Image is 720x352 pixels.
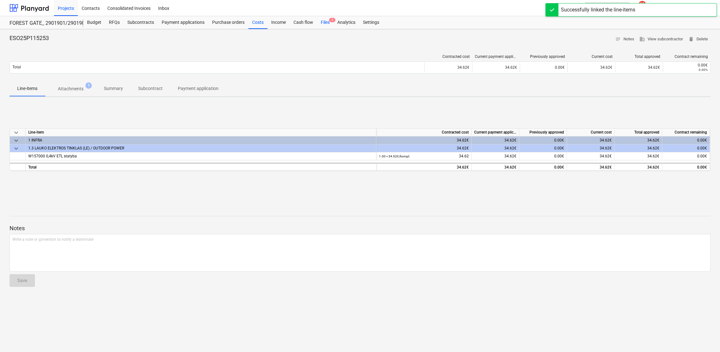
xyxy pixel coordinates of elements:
div: Current cost [570,54,613,59]
div: 0.00€ [665,63,708,67]
div: 34.62€ [472,136,519,144]
div: 34.62 [379,152,469,160]
span: 1 [85,82,92,89]
span: keyboard_arrow_down [12,129,20,136]
div: Contract remaining [665,54,708,59]
span: business [639,36,645,42]
a: Budget [83,16,105,29]
span: Notes [615,36,634,43]
p: Total [12,65,21,70]
a: Costs [248,16,267,29]
p: Payment application [178,85,219,92]
p: Subcontract [138,85,163,92]
p: Notes [10,224,710,232]
div: 34.62€ [424,62,472,72]
div: Successfully linked the line-items [561,6,635,14]
div: 34.62€ [472,152,519,160]
div: Contracted cost [376,128,472,136]
iframe: Chat Widget [688,321,720,352]
div: Total approved [618,54,660,59]
div: 34.62€ [615,62,663,72]
a: Settings [359,16,383,29]
span: 1.3 LAUKO ELEKTROS TINKLAS (LE) / OUTDOOR POWER [28,146,124,150]
a: Cash flow [290,16,317,29]
div: 0.00€ [519,144,567,152]
div: 0.00€ [665,152,707,160]
a: Analytics [333,16,359,29]
div: Files [317,16,333,29]
button: Delete [686,34,710,44]
a: Purchase orders [208,16,248,29]
div: Current payment application [472,128,519,136]
div: 34.62€ [567,152,615,160]
div: 34.62€ [472,163,519,171]
p: Attachments [58,86,84,92]
span: View subcontractor [639,36,683,43]
span: keyboard_arrow_down [12,145,20,152]
span: 34.62€ [647,154,659,158]
div: 0.00€ [665,163,707,171]
div: 0.00€ [519,163,567,171]
div: 34.62€ [567,62,615,72]
a: Files1 [317,16,333,29]
div: 0.00€ [519,136,567,144]
span: delete [688,36,694,42]
span: keyboard_arrow_down [12,137,20,144]
div: 0.00€ [662,136,710,144]
div: Current payment application [475,54,517,59]
div: Total [26,163,376,171]
div: Line-item [26,128,376,136]
div: 34.62€ [615,144,662,152]
div: 0.00€ [520,62,567,72]
small: 0.00% [699,68,708,72]
small: 1.00 × 34.62€ / kompl. [379,155,410,158]
p: ESO25P115253 [10,34,49,42]
button: View subcontractor [637,34,686,44]
a: RFQs [105,16,124,29]
span: Delete [688,36,708,43]
div: 34.62€ [567,163,615,171]
div: 34.62€ [376,144,472,152]
span: 1 INFRA [28,138,42,142]
div: Previously approved [519,128,567,136]
div: 34.62€ [472,62,520,72]
p: Summary [104,85,123,92]
div: 34.62€ [376,163,472,171]
span: notes [615,36,621,42]
button: Notes [613,34,637,44]
span: 1 [329,18,335,22]
div: Contracted cost [427,54,470,59]
div: 34.62€ [615,163,662,171]
div: Total approved [615,128,662,136]
a: Subcontracts [124,16,158,29]
div: 34.62€ [567,136,615,144]
p: Line-items [17,85,37,92]
div: FOREST GATE_ 2901901/2901902/2901903 [10,20,76,27]
div: Previously approved [522,54,565,59]
div: 34.62€ [376,136,472,144]
a: Income [267,16,290,29]
div: 34.62€ [472,144,519,152]
div: 34.62€ [567,144,615,152]
div: 0.00€ [662,144,710,152]
span: W157000 0,4kV ETL statyba [28,154,77,158]
div: 34.62€ [615,136,662,144]
a: Payment applications [158,16,208,29]
div: Current cost [567,128,615,136]
div: Contract remaining [662,128,710,136]
div: 0.00€ [519,152,567,160]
